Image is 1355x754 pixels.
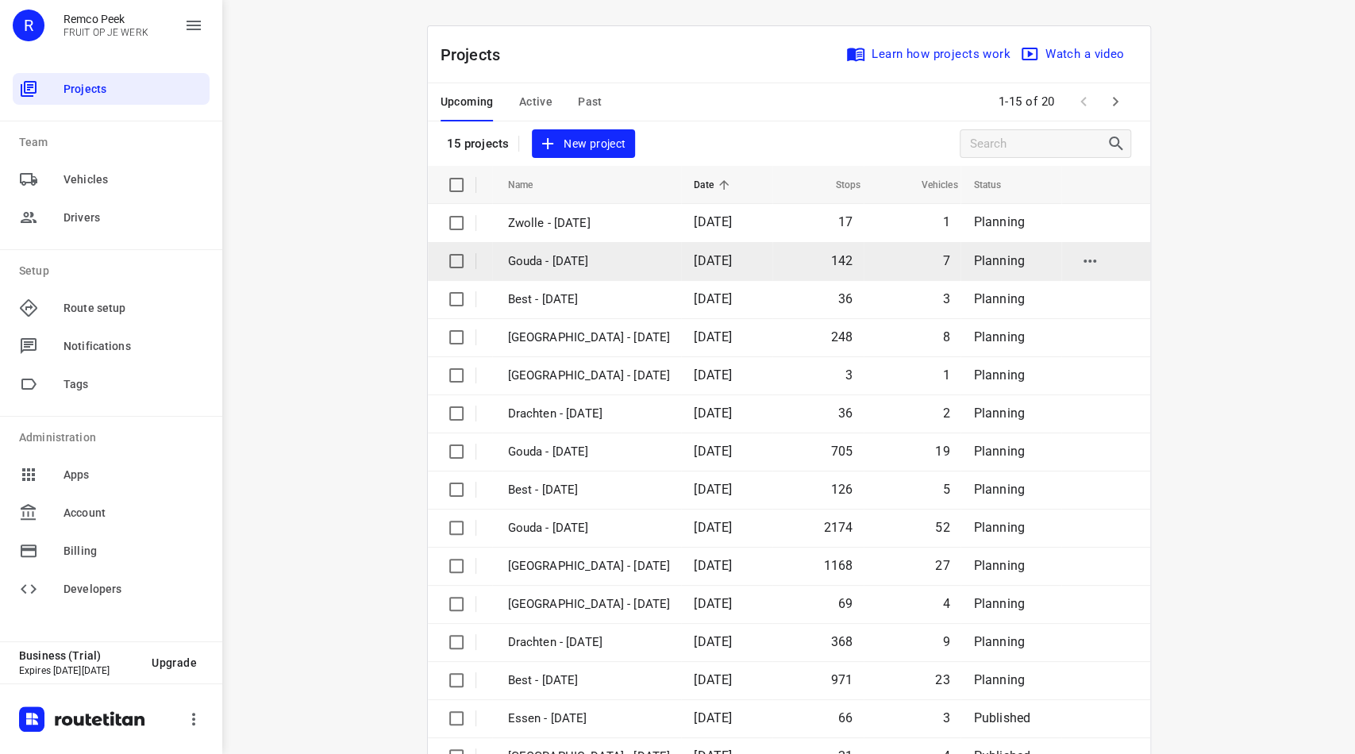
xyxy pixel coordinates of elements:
[508,671,671,690] p: Best - Wednesday
[13,459,210,490] div: Apps
[13,292,210,324] div: Route setup
[694,520,732,535] span: [DATE]
[973,710,1030,725] span: Published
[508,595,671,614] p: Antwerpen - Wednesday
[942,710,949,725] span: 3
[519,92,552,112] span: Active
[13,10,44,41] div: R
[64,543,203,560] span: Billing
[64,27,148,38] p: FRUIT OP JE WERK
[831,482,853,497] span: 126
[973,558,1024,573] span: Planning
[694,214,732,229] span: [DATE]
[13,163,210,195] div: Vehicles
[19,134,210,151] p: Team
[973,406,1024,421] span: Planning
[13,497,210,529] div: Account
[942,634,949,649] span: 9
[694,482,732,497] span: [DATE]
[815,175,861,194] span: Stops
[935,444,949,459] span: 19
[13,535,210,567] div: Billing
[942,482,949,497] span: 5
[970,132,1107,156] input: Search projects
[942,291,949,306] span: 3
[532,129,635,159] button: New project
[935,672,949,687] span: 23
[139,648,210,677] button: Upgrade
[973,175,1022,194] span: Status
[942,596,949,611] span: 4
[973,367,1024,383] span: Planning
[935,558,949,573] span: 27
[441,43,514,67] p: Projects
[64,581,203,598] span: Developers
[831,672,853,687] span: 971
[152,656,197,669] span: Upgrade
[694,367,732,383] span: [DATE]
[838,291,853,306] span: 36
[973,291,1024,306] span: Planning
[19,649,139,662] p: Business (Trial)
[19,665,139,676] p: Expires [DATE][DATE]
[508,367,671,385] p: Antwerpen - Thursday
[508,557,671,575] p: Zwolle - Wednesday
[64,376,203,393] span: Tags
[845,367,853,383] span: 3
[508,175,554,194] span: Name
[838,214,853,229] span: 17
[973,520,1024,535] span: Planning
[694,253,732,268] span: [DATE]
[447,137,510,151] p: 15 projects
[13,202,210,233] div: Drivers
[64,338,203,355] span: Notifications
[508,290,671,309] p: Best - Friday
[508,443,671,461] p: Gouda - Thursday
[19,429,210,446] p: Administration
[694,634,732,649] span: [DATE]
[973,596,1024,611] span: Planning
[13,73,210,105] div: Projects
[694,329,732,344] span: [DATE]
[1068,86,1099,117] span: Previous Page
[992,85,1061,119] span: 1-15 of 20
[1107,134,1130,153] div: Search
[694,406,732,421] span: [DATE]
[694,444,732,459] span: [DATE]
[13,573,210,605] div: Developers
[64,171,203,188] span: Vehicles
[64,505,203,521] span: Account
[508,252,671,271] p: Gouda - Friday
[694,596,732,611] span: [DATE]
[694,291,732,306] span: [DATE]
[578,92,602,112] span: Past
[973,444,1024,459] span: Planning
[831,444,853,459] span: 705
[942,329,949,344] span: 8
[13,330,210,362] div: Notifications
[973,672,1024,687] span: Planning
[508,710,671,728] p: Essen - Tuesday
[935,520,949,535] span: 52
[838,596,853,611] span: 69
[441,92,494,112] span: Upcoming
[508,481,671,499] p: Best - Thursday
[694,175,734,194] span: Date
[694,672,732,687] span: [DATE]
[64,210,203,226] span: Drivers
[508,214,671,233] p: Zwolle - [DATE]
[19,263,210,279] p: Setup
[831,253,853,268] span: 142
[13,368,210,400] div: Tags
[64,13,148,25] p: Remco Peek
[973,634,1024,649] span: Planning
[508,519,671,537] p: Gouda - Wednesday
[942,367,949,383] span: 1
[831,329,853,344] span: 248
[64,81,203,98] span: Projects
[824,520,853,535] span: 2174
[973,482,1024,497] span: Planning
[838,406,853,421] span: 36
[1099,86,1131,117] span: Next Page
[694,710,732,725] span: [DATE]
